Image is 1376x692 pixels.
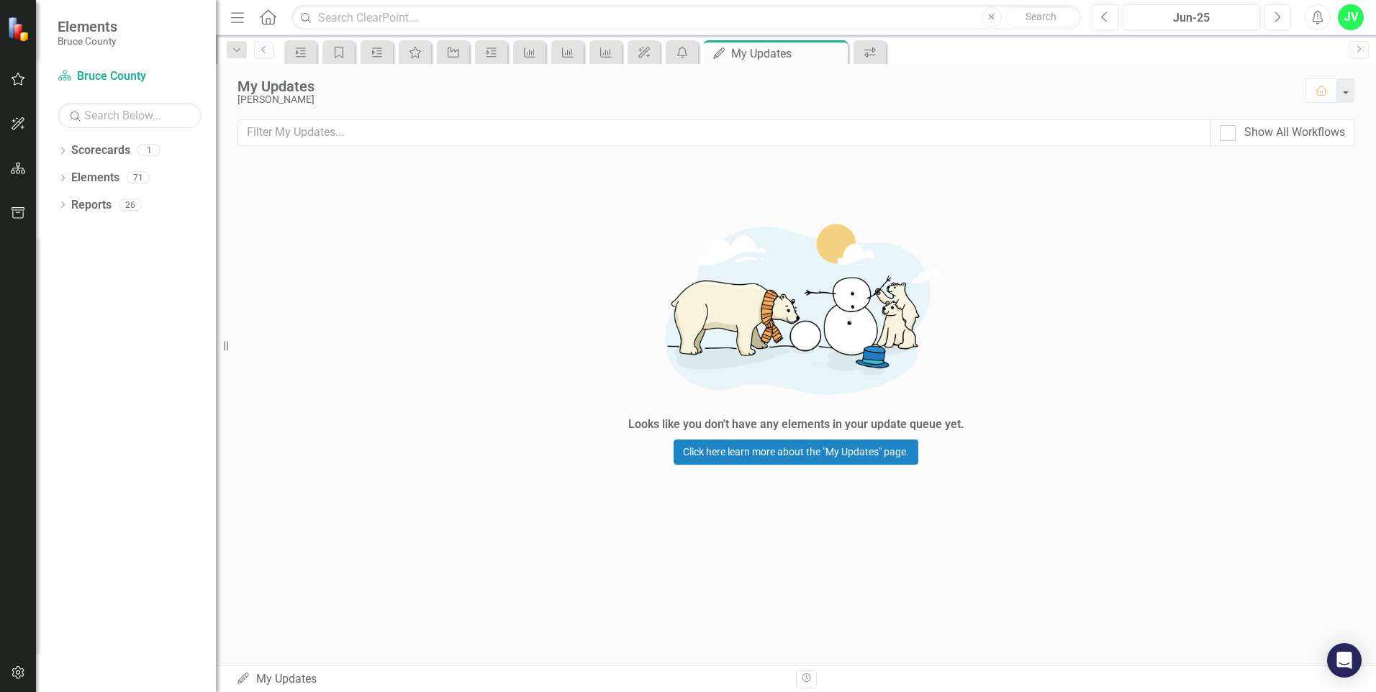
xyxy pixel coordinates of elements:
[1026,11,1056,22] span: Search
[1005,7,1077,27] button: Search
[1128,9,1255,27] div: Jun-25
[127,172,150,184] div: 71
[58,103,202,128] input: Search Below...
[1244,124,1345,141] div: Show All Workflows
[137,145,160,157] div: 1
[58,35,117,47] small: Bruce County
[628,416,964,433] div: Looks like you don't have any elements in your update queue yet.
[71,142,130,159] a: Scorecards
[58,68,202,85] a: Bruce County
[674,440,918,465] a: Click here learn more about the "My Updates" page.
[291,5,1081,30] input: Search ClearPoint...
[119,199,142,211] div: 26
[237,94,1291,105] div: [PERSON_NAME]
[58,18,117,35] span: Elements
[1338,4,1364,30] button: JV
[1327,643,1362,678] div: Open Intercom Messenger
[731,45,844,63] div: My Updates
[1123,4,1260,30] button: Jun-25
[71,170,119,186] a: Elements
[7,17,32,42] img: ClearPoint Strategy
[236,671,785,688] div: My Updates
[237,78,1291,94] div: My Updates
[580,203,1012,413] img: Getting started
[237,119,1211,146] input: Filter My Updates...
[71,197,112,214] a: Reports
